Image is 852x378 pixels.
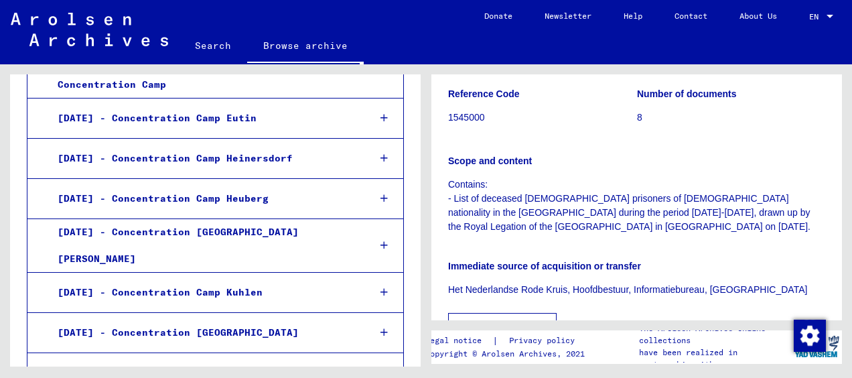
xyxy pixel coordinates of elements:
b: Reference Code [448,88,520,99]
div: [DATE] - Concentration Camp Kuhlen [48,279,358,306]
a: Privacy policy [498,334,591,348]
div: [DATE] - Concentration Camp Heinersdorf [48,145,358,172]
p: The Arolsen Archives online collections [639,322,790,346]
div: [DATE] - Concentration [GEOGRAPHIC_DATA] [48,320,358,346]
div: Change consent [793,319,825,351]
b: Number of documents [637,88,737,99]
p: Het Nederlandse Rode Kruis, Hoofdbestuur, Informatiebureau, [GEOGRAPHIC_DATA] [448,283,825,297]
a: Browse archive [247,29,364,64]
b: Immediate source of acquisition or transfer [448,261,641,271]
a: Search [179,29,247,62]
div: [DATE] - Concentration Camp Eutin [48,105,358,131]
img: yv_logo.png [792,330,842,363]
p: 1545000 [448,111,636,125]
a: Legal notice [425,334,492,348]
p: Copyright © Arolsen Archives, 2021 [425,348,591,360]
span: EN [809,12,824,21]
p: 8 [637,111,825,125]
div: [DATE] - Concentration [GEOGRAPHIC_DATA][PERSON_NAME] [48,219,358,271]
div: [DATE] - Concentration Camp Heuberg [48,186,358,212]
img: Change consent [794,320,826,352]
p: have been realized in partnership with [639,346,790,371]
b: Scope and content [448,155,532,166]
button: Show all meta data [448,313,557,338]
div: | [425,334,591,348]
p: Contains: - List of deceased [DEMOGRAPHIC_DATA] prisoners of [DEMOGRAPHIC_DATA] nationality in th... [448,178,825,234]
img: Arolsen_neg.svg [11,13,168,46]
